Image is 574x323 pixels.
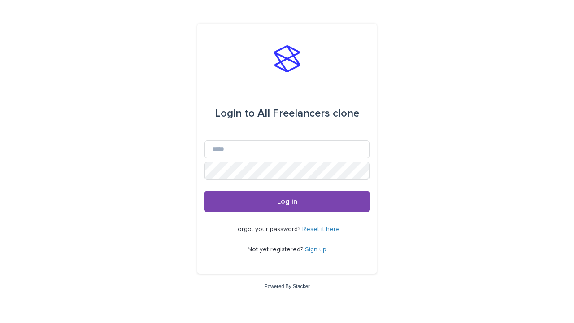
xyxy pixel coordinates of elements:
[215,101,359,126] div: All Freelancers clone
[248,246,305,253] span: Not yet registered?
[264,284,309,289] a: Powered By Stacker
[305,246,326,253] a: Sign up
[274,45,300,72] img: stacker-logo-s-only.png
[204,191,370,212] button: Log in
[235,226,302,232] span: Forgot your password?
[277,198,297,205] span: Log in
[215,108,255,119] span: Login to
[302,226,340,232] a: Reset it here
